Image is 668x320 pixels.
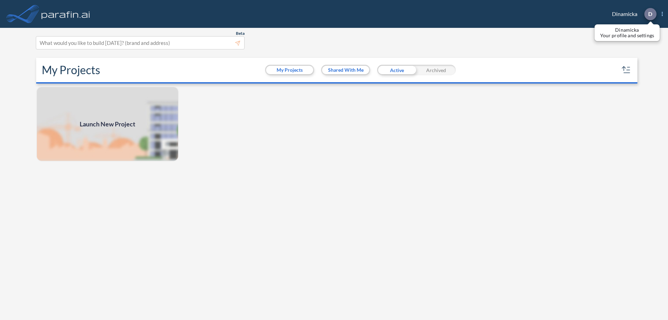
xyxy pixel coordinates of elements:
[40,7,92,21] img: logo
[322,66,369,74] button: Shared With Me
[416,65,456,75] div: Archived
[36,86,179,162] img: add
[600,33,654,38] p: Your profile and settings
[621,64,632,76] button: sort
[266,66,313,74] button: My Projects
[602,8,663,20] div: Dinamicka
[648,11,652,17] p: D
[42,63,100,77] h2: My Projects
[377,65,416,75] div: Active
[80,119,135,129] span: Launch New Project
[236,31,245,36] span: Beta
[36,86,179,162] a: Launch New Project
[600,27,654,33] p: Dinamicka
